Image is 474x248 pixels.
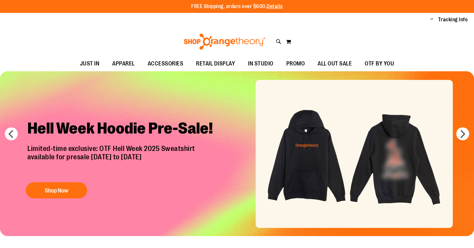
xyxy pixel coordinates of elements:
span: IN STUDIO [248,56,273,71]
span: APPAREL [112,56,135,71]
a: Hell Week Hoodie Pre-Sale! Limited-time exclusive: OTF Hell Week 2025 Sweatshirtavailable for pre... [23,114,224,202]
button: prev [5,127,18,140]
span: RETAIL DISPLAY [196,56,235,71]
button: next [456,127,469,140]
span: ALL OUT SALE [318,56,352,71]
p: FREE Shipping, orders over $600. [191,3,283,10]
img: Shop Orangetheory [183,34,266,50]
span: ACCESSORIES [148,56,183,71]
a: Details [267,4,283,9]
a: Tracking Info [438,16,468,23]
span: OTF BY YOU [365,56,394,71]
button: Account menu [430,16,433,23]
span: JUST IN [80,56,100,71]
button: Shop Now [26,182,87,198]
span: PROMO [286,56,305,71]
p: Limited-time exclusive: OTF Hell Week 2025 Sweatshirt available for presale [DATE] to [DATE] [23,144,224,176]
h2: Hell Week Hoodie Pre-Sale! [23,114,224,144]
